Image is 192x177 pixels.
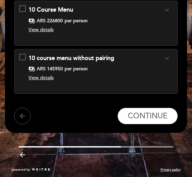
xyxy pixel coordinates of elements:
[161,54,173,63] button: expand_more
[28,6,73,13] span: 10 Course Menu
[65,66,88,72] span: per person
[14,108,31,124] button: arrow_back
[65,18,88,24] span: per person
[118,108,178,124] button: CONTINUE
[37,66,63,72] span: ARS 145950
[128,111,168,121] span: CONTINUE
[12,167,51,172] a: powered by
[161,167,181,172] a: Privacy policy
[163,6,171,14] i: expand_more
[19,54,173,84] md-checkbox: 10 course menu without pairing expand_more Click here to see menu payments ARS 145950 per person ...
[163,54,171,62] i: expand_more
[28,27,54,32] span: View details
[19,6,173,35] md-checkbox: 10 Course Menu expand_more Click here to see menu payments ARS 226800 per person View details
[28,18,35,24] span: payments
[37,18,63,24] span: ARS 226800
[161,6,173,14] button: expand_more
[28,54,114,62] span: 10 course menu without pairing
[28,66,35,72] span: payments
[28,75,54,81] span: View details
[19,151,26,159] i: arrow_backward
[32,168,51,171] img: MEITRE
[19,112,26,120] i: arrow_back
[12,167,30,172] span: powered by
